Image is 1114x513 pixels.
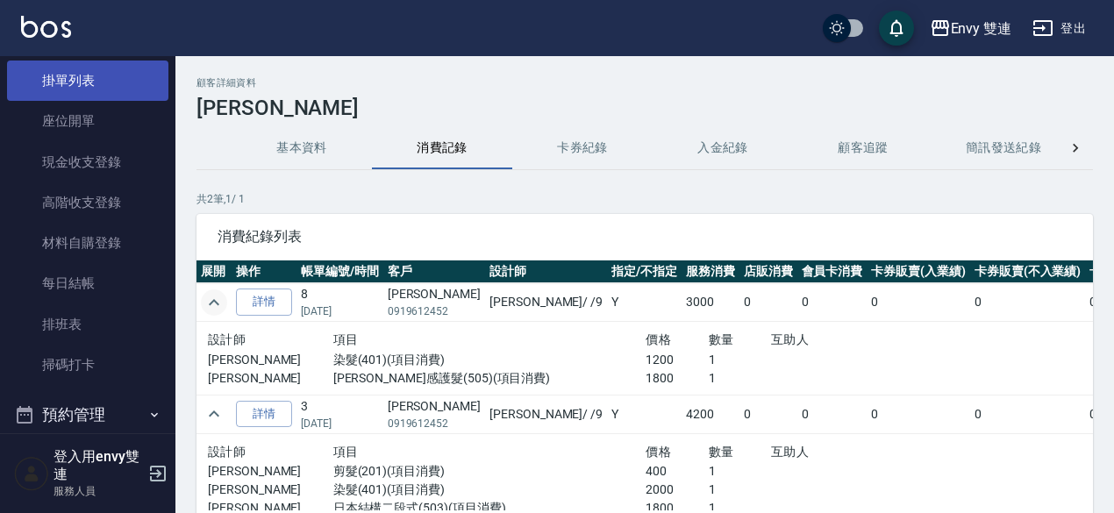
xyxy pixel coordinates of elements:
[218,228,1072,246] span: 消費紀錄列表
[646,332,671,346] span: 價格
[709,462,771,481] p: 1
[607,260,682,283] th: 指定/不指定
[970,395,1086,433] td: 0
[709,369,771,388] p: 1
[709,445,734,459] span: 數量
[388,416,481,431] p: 0919612452
[607,395,682,433] td: Y
[208,369,333,388] p: [PERSON_NAME]
[867,283,970,322] td: 0
[739,283,797,322] td: 0
[797,260,868,283] th: 會員卡消費
[201,401,227,427] button: expand row
[653,127,793,169] button: 入金紀錄
[208,481,333,499] p: [PERSON_NAME]
[646,445,671,459] span: 價格
[196,260,232,283] th: 展開
[7,263,168,303] a: 每日結帳
[333,369,646,388] p: [PERSON_NAME]感護髮(505)(項目消費)
[333,445,359,459] span: 項目
[771,332,809,346] span: 互助人
[383,283,485,322] td: [PERSON_NAME]
[879,11,914,46] button: save
[951,18,1012,39] div: Envy 雙連
[7,392,168,438] button: 預約管理
[301,416,379,431] p: [DATE]
[7,61,168,101] a: 掛單列表
[296,260,383,283] th: 帳單編號/時間
[21,16,71,38] img: Logo
[512,127,653,169] button: 卡券紀錄
[232,127,372,169] button: 基本資料
[201,289,227,316] button: expand row
[970,283,1086,322] td: 0
[682,395,739,433] td: 4200
[7,142,168,182] a: 現金收支登錄
[923,11,1019,46] button: Envy 雙連
[485,395,607,433] td: [PERSON_NAME] / /9
[739,260,797,283] th: 店販消費
[7,182,168,223] a: 高階收支登錄
[646,351,708,369] p: 1200
[933,127,1074,169] button: 簡訊發送紀錄
[682,283,739,322] td: 3000
[485,283,607,322] td: [PERSON_NAME] / /9
[208,332,246,346] span: 設計師
[646,369,708,388] p: 1800
[14,456,49,491] img: Person
[7,101,168,141] a: 座位開單
[383,260,485,283] th: 客戶
[7,345,168,385] a: 掃碼打卡
[682,260,739,283] th: 服務消費
[383,395,485,433] td: [PERSON_NAME]
[485,260,607,283] th: 設計師
[301,303,379,319] p: [DATE]
[296,283,383,322] td: 8
[793,127,933,169] button: 顧客追蹤
[236,289,292,316] a: 詳情
[236,401,292,428] a: 詳情
[333,351,646,369] p: 染髮(401)(項目消費)
[196,191,1093,207] p: 共 2 筆, 1 / 1
[797,395,868,433] td: 0
[7,223,168,263] a: 材料自購登錄
[646,462,708,481] p: 400
[7,304,168,345] a: 排班表
[54,448,143,483] h5: 登入用envy雙連
[867,395,970,433] td: 0
[1025,12,1093,45] button: 登出
[388,303,481,319] p: 0919612452
[372,127,512,169] button: 消費記錄
[970,260,1086,283] th: 卡券販賣(不入業績)
[196,96,1093,120] h3: [PERSON_NAME]
[709,351,771,369] p: 1
[709,332,734,346] span: 數量
[232,260,296,283] th: 操作
[208,462,333,481] p: [PERSON_NAME]
[333,332,359,346] span: 項目
[333,481,646,499] p: 染髮(401)(項目消費)
[646,481,708,499] p: 2000
[296,395,383,433] td: 3
[208,445,246,459] span: 設計師
[867,260,970,283] th: 卡券販賣(入業績)
[333,462,646,481] p: 剪髮(201)(項目消費)
[739,395,797,433] td: 0
[607,283,682,322] td: Y
[797,283,868,322] td: 0
[771,445,809,459] span: 互助人
[54,483,143,499] p: 服務人員
[208,351,333,369] p: [PERSON_NAME]
[709,481,771,499] p: 1
[196,77,1093,89] h2: 顧客詳細資料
